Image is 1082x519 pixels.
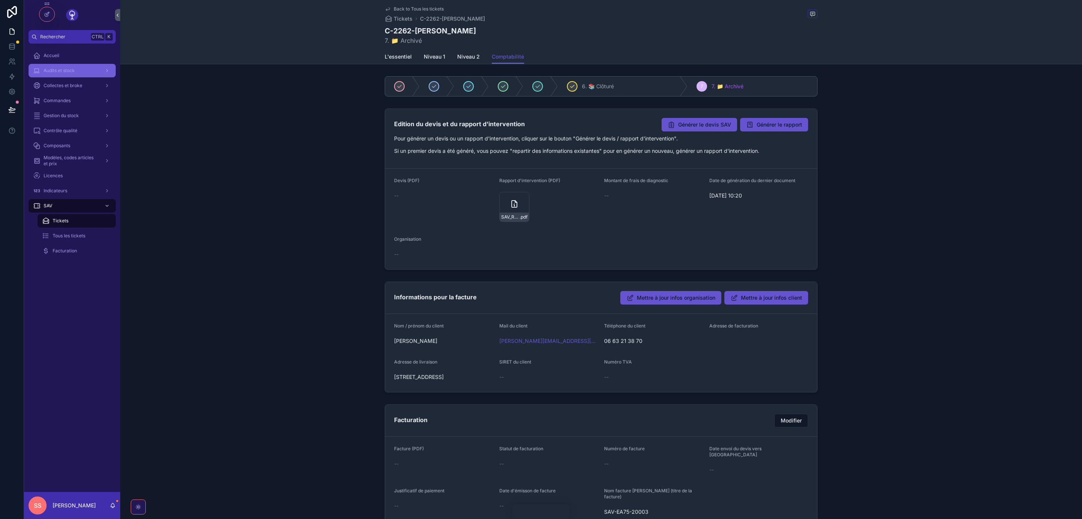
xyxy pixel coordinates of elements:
a: Commandes [29,94,116,107]
h1: C-2262-[PERSON_NAME] [385,26,476,36]
span: 7 [701,83,703,89]
span: Rechercher [40,34,88,40]
a: Licences [29,169,116,183]
span: Accueil [44,53,59,59]
span: SS [34,501,41,510]
a: [PERSON_NAME][EMAIL_ADDRESS][DOMAIN_NAME] [499,337,598,345]
span: 6. 📚 Clôturé [582,83,614,90]
a: C-2262-[PERSON_NAME] [420,15,485,23]
a: Audits et stock [29,64,116,77]
a: Niveau 2 [457,50,480,65]
a: L'essentiel [385,50,412,65]
span: Adresse de facturation [709,323,758,329]
a: Tous les tickets [38,229,116,243]
span: [STREET_ADDRESS] [394,373,493,381]
span: -- [499,460,504,468]
span: Contrôle qualité [44,128,77,134]
span: -- [604,192,609,199]
span: 7. 📁 Archivé [385,36,476,45]
span: Numéro de facture [604,446,645,451]
span: -- [394,502,399,510]
span: Modifier [781,417,802,424]
a: Modèles, codes articles et prix [29,154,116,167]
span: Composants [44,143,70,149]
button: RechercherCtrlK [29,30,116,44]
span: Mail du client [499,323,527,329]
span: Niveau 1 [424,53,445,60]
a: Back to Tous les tickets [385,6,444,12]
span: [DATE] 10:20 [709,192,808,199]
span: Statut de facturation [499,446,543,451]
a: Comptabilité [492,50,524,64]
div: scrollable content [24,44,120,267]
button: Modifier [774,414,808,427]
a: Tickets [38,214,116,228]
span: Facture (PDF) [394,446,424,451]
span: SAV_Rapport_intervention_ticket_2262 [501,214,520,220]
span: Commandes [44,98,71,104]
span: Indicateurs [44,188,67,194]
a: Niveau 1 [424,50,445,65]
p: Pour générer un devis ou un rapport d'intervention, cliquer sur le bouton "Générer le devis / rap... [394,134,808,142]
span: Collectes et broke [44,83,82,89]
span: Numéro TVA [604,359,632,365]
span: Facturation [53,248,77,254]
a: Gestion du stock [29,109,116,122]
span: [PERSON_NAME] [394,337,493,345]
span: SAV [44,203,52,209]
span: Niveau 2 [457,53,480,60]
span: Organisation [394,236,421,242]
span: .pdf [520,214,527,220]
span: -- [499,373,504,381]
a: Accueil [29,49,116,62]
button: Mettre à jour infos client [724,291,808,305]
span: Tickets [394,15,413,23]
span: SIRET du client [499,359,531,365]
h2: Edition du devis et du rapport d'intervention [394,118,525,130]
button: Mettre à jour infos organisation [620,291,721,305]
span: 06 63 21 38 70 [604,337,703,345]
span: SAV-EA75-20003 [604,508,703,516]
span: Comptabilité [492,53,524,60]
img: App logo [66,9,78,21]
span: Mettre à jour infos client [741,294,802,302]
a: Facturation [38,244,116,258]
span: Licences [44,173,63,179]
span: Justificatif de paiement [394,488,444,493]
span: Générer le rapport [757,121,802,128]
span: Tous les tickets [53,233,85,239]
span: Date envoi du devis vers [GEOGRAPHIC_DATA] [709,446,762,457]
span: L'essentiel [385,53,412,60]
span: Rapport d'intervention (PDF) [499,178,560,183]
span: Mettre à jour infos organisation [637,294,715,302]
span: 7. 📁 Archivé [712,83,743,90]
span: -- [394,460,399,468]
span: Back to Tous les tickets [394,6,444,12]
h2: Facturation [394,414,428,426]
a: Indicateurs [29,184,116,198]
p: Si un premier devis a été généré, vous pouvez "repartir des informations existantes" pour en géné... [394,147,808,155]
h2: Informations pour la facture [394,291,477,303]
button: Générer le devis SAV [662,118,737,131]
span: -- [499,502,504,510]
span: Devis (PDF) [394,178,419,183]
span: Date de génération du dernier document [709,178,795,183]
span: Montant de frais de diagnostic [604,178,668,183]
span: Gestion du stock [44,113,79,119]
span: -- [394,250,399,258]
span: Nom facture [PERSON_NAME] (titre de la facture) [604,488,692,499]
a: Collectes et broke [29,79,116,92]
span: Adresse de livraison [394,359,437,365]
span: Date d'émisson de facture [499,488,556,493]
a: Contrôle qualité [29,124,116,137]
p: [PERSON_NAME] [53,502,96,509]
span: K [106,34,112,40]
a: Composants [29,139,116,152]
span: Tickets [53,218,68,224]
a: Tickets [385,15,413,23]
span: -- [709,466,714,474]
span: Générer le devis SAV [678,121,731,128]
a: SAV [29,199,116,213]
span: Modèles, codes articles et prix [44,155,98,167]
